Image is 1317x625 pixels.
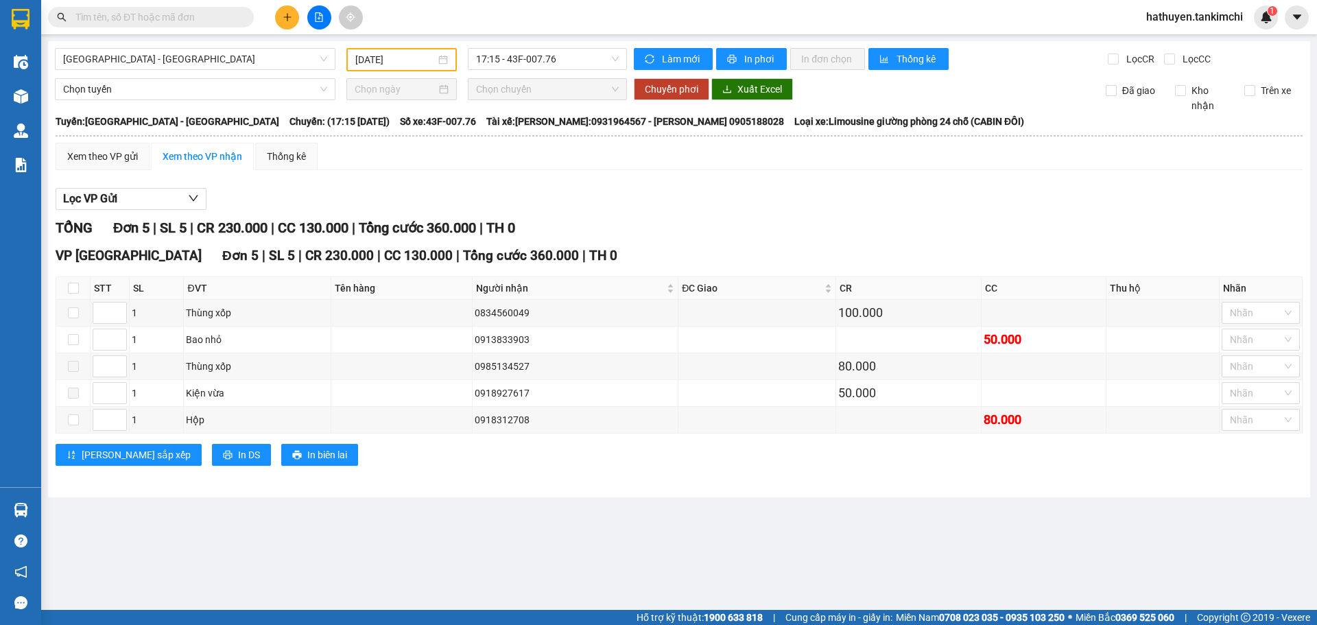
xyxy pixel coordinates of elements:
[377,248,381,263] span: |
[939,612,1065,623] strong: 0708 023 035 - 0935 103 250
[281,444,358,466] button: printerIn biên lai
[359,220,476,236] span: Tổng cước 360.000
[314,12,324,22] span: file-add
[355,52,436,67] input: 14/05/2025
[589,248,617,263] span: TH 0
[132,332,181,347] div: 1
[1260,11,1272,23] img: icon-new-feature
[307,447,347,462] span: In biên lai
[1115,612,1174,623] strong: 0369 525 060
[91,277,130,300] th: STT
[1285,5,1309,30] button: caret-down
[456,248,460,263] span: |
[1076,610,1174,625] span: Miền Bắc
[14,596,27,609] span: message
[56,444,202,466] button: sort-ascending[PERSON_NAME] sắp xếp
[400,114,476,129] span: Số xe: 43F-007.76
[132,359,181,374] div: 1
[160,220,187,236] span: SL 5
[212,444,271,466] button: printerIn DS
[186,386,329,401] div: Kiện vừa
[82,447,191,462] span: [PERSON_NAME] sắp xếp
[238,447,260,462] span: In DS
[271,220,274,236] span: |
[75,10,237,25] input: Tìm tên, số ĐT hoặc mã đơn
[56,248,202,263] span: VP [GEOGRAPHIC_DATA]
[56,116,279,127] b: Tuyến: [GEOGRAPHIC_DATA] - [GEOGRAPHIC_DATA]
[475,412,676,427] div: 0918312708
[1117,83,1161,98] span: Đã giao
[14,89,28,104] img: warehouse-icon
[67,450,76,461] span: sort-ascending
[463,248,579,263] span: Tổng cước 360.000
[292,450,302,461] span: printer
[14,123,28,138] img: warehouse-icon
[1268,6,1277,16] sup: 1
[1106,277,1220,300] th: Thu hộ
[346,12,355,22] span: aim
[634,48,713,70] button: syncLàm mới
[794,114,1024,129] span: Loại xe: Limousine giường phòng 24 chỗ (CABIN ĐÔI)
[132,305,181,320] div: 1
[163,149,242,164] div: Xem theo VP nhận
[190,220,193,236] span: |
[637,610,763,625] span: Hỗ trợ kỹ thuật:
[737,82,782,97] span: Xuất Excel
[305,248,374,263] span: CR 230.000
[722,84,732,95] span: download
[838,384,979,403] div: 50.000
[486,114,784,129] span: Tài xế: [PERSON_NAME]:0931964567 - [PERSON_NAME] 0905188028
[12,9,29,30] img: logo-vxr
[727,54,739,65] span: printer
[184,277,331,300] th: ĐVT
[278,220,348,236] span: CC 130.000
[479,220,483,236] span: |
[222,248,259,263] span: Đơn 5
[897,51,938,67] span: Thống kê
[186,305,329,320] div: Thùng xốp
[57,12,67,22] span: search
[56,188,206,210] button: Lọc VP Gửi
[331,277,473,300] th: Tên hàng
[289,114,390,129] span: Chuyến: (17:15 [DATE])
[63,79,327,99] span: Chọn tuyến
[476,79,619,99] span: Chọn chuyến
[186,412,329,427] div: Hộp
[744,51,776,67] span: In phơi
[476,49,619,69] span: 17:15 - 43F-007.76
[132,412,181,427] div: 1
[716,48,787,70] button: printerIn phơi
[14,158,28,172] img: solution-icon
[645,54,656,65] span: sync
[682,281,822,296] span: ĐC Giao
[339,5,363,30] button: aim
[475,386,676,401] div: 0918927617
[267,149,306,164] div: Thống kê
[785,610,892,625] span: Cung cấp máy in - giấy in:
[186,332,329,347] div: Bao nhỏ
[1068,615,1072,620] span: ⚪️
[475,332,676,347] div: 0913833903
[476,281,664,296] span: Người nhận
[188,193,199,204] span: down
[269,248,295,263] span: SL 5
[275,5,299,30] button: plus
[984,330,1104,349] div: 50.000
[67,149,138,164] div: Xem theo VP gửi
[838,357,979,376] div: 80.000
[773,610,775,625] span: |
[982,277,1106,300] th: CC
[634,78,709,100] button: Chuyển phơi
[582,248,586,263] span: |
[475,305,676,320] div: 0834560049
[14,503,28,517] img: warehouse-icon
[262,248,265,263] span: |
[1270,6,1274,16] span: 1
[984,410,1104,429] div: 80.000
[868,48,949,70] button: bar-chartThống kê
[1291,11,1303,23] span: caret-down
[896,610,1065,625] span: Miền Nam
[475,359,676,374] div: 0985134527
[790,48,865,70] button: In đơn chọn
[836,277,982,300] th: CR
